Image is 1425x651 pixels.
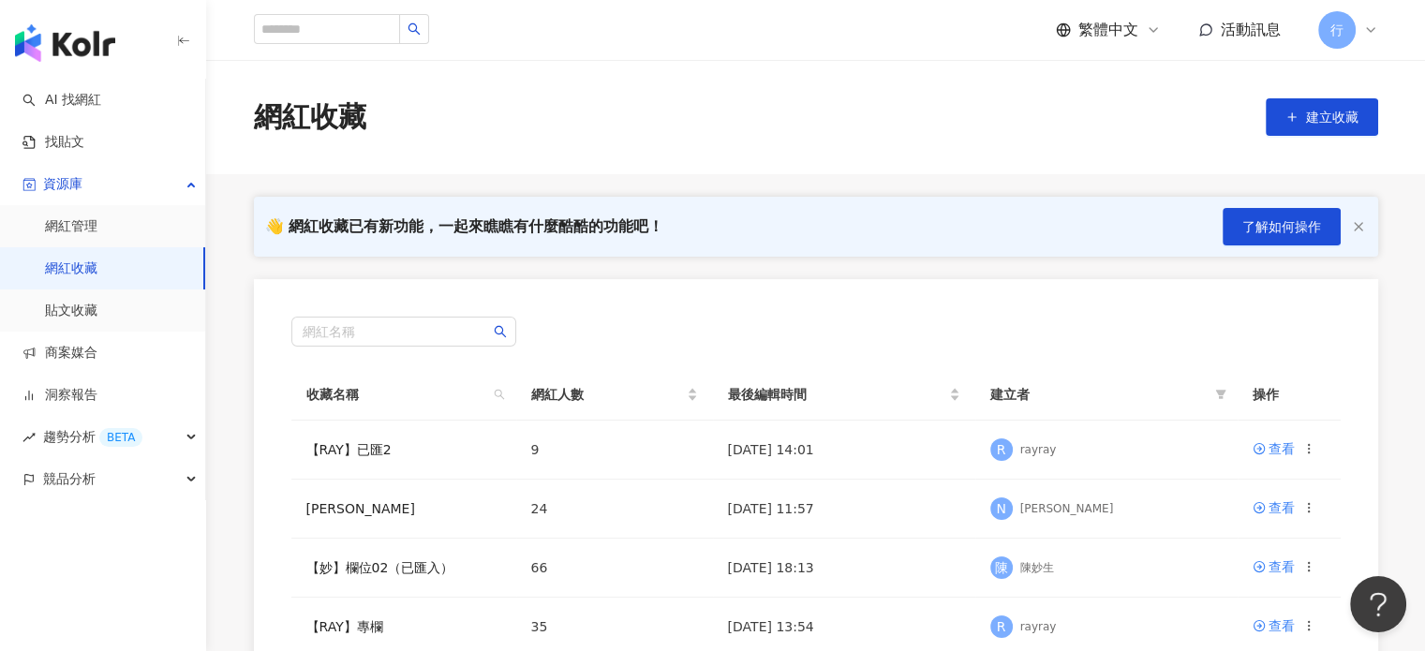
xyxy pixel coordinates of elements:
[265,216,664,237] div: 👋 網紅收藏已有新功能，一起來瞧瞧有什麼酷酷的功能吧！
[306,442,392,457] a: 【RAY】已匯2
[45,259,97,278] a: 網紅收藏
[306,619,383,634] a: 【RAY】專欄
[1211,380,1230,408] span: filter
[713,480,975,539] td: [DATE] 11:57
[713,369,975,421] th: 最後編輯時間
[22,386,97,405] a: 洞察報告
[43,458,96,500] span: 競品分析
[43,163,82,205] span: 資源庫
[99,428,142,447] div: BETA
[531,442,540,457] span: 9
[531,560,548,575] span: 66
[15,24,115,62] img: logo
[1078,20,1138,40] span: 繁體中文
[713,421,975,480] td: [DATE] 14:01
[22,133,84,152] a: 找貼文
[728,384,945,405] span: 最後編輯時間
[1266,98,1378,136] button: 建立收藏
[306,384,486,405] span: 收藏名稱
[997,439,1006,460] span: R
[531,619,548,634] span: 35
[494,389,505,400] span: search
[1269,615,1295,636] div: 查看
[45,302,97,320] a: 貼文收藏
[1269,438,1295,459] div: 查看
[1221,21,1281,38] span: 活動訊息
[1020,560,1054,576] div: 陳妙生
[1306,110,1358,125] span: 建立收藏
[531,384,683,405] span: 網紅人數
[1223,208,1341,245] button: 了解如何操作
[490,380,509,408] span: search
[1238,369,1341,421] th: 操作
[22,344,97,362] a: 商案媒合
[995,557,1008,578] span: 陳
[516,369,713,421] th: 網紅人數
[1269,556,1295,577] div: 查看
[22,91,101,110] a: searchAI 找網紅
[1242,219,1321,234] span: 了解如何操作
[1269,497,1295,518] div: 查看
[306,501,415,516] a: [PERSON_NAME]
[1253,438,1295,459] a: 查看
[996,498,1005,519] span: N
[990,384,1208,405] span: 建立者
[1253,556,1295,577] a: 查看
[1350,576,1406,632] iframe: Help Scout Beacon - Open
[531,501,548,516] span: 24
[1215,389,1226,400] span: filter
[1330,20,1343,40] span: 行
[43,416,142,458] span: 趨勢分析
[45,217,97,236] a: 網紅管理
[1020,619,1057,635] div: rayray
[306,560,454,575] a: 【妙】欄位02（已匯入）
[494,325,507,338] span: search
[997,616,1006,637] span: R
[1253,615,1295,636] a: 查看
[1253,497,1295,518] a: 查看
[408,22,421,36] span: search
[1020,501,1114,517] div: [PERSON_NAME]
[22,431,36,444] span: rise
[1020,442,1057,458] div: rayray
[713,539,975,598] td: [DATE] 18:13
[254,97,366,137] div: 網紅收藏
